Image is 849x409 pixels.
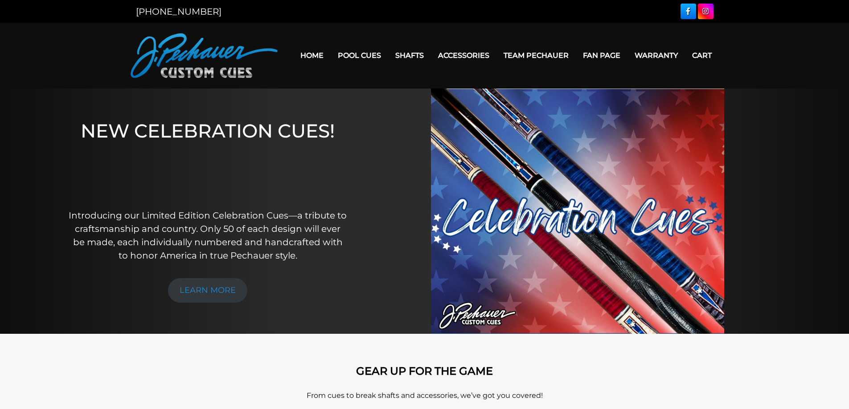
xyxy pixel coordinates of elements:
[68,120,348,197] h1: NEW CELEBRATION CUES!
[131,33,278,78] img: Pechauer Custom Cues
[576,44,628,67] a: Fan Page
[68,209,348,262] p: Introducing our Limited Edition Celebration Cues—a tribute to craftsmanship and country. Only 50 ...
[168,278,247,303] a: LEARN MORE
[388,44,431,67] a: Shafts
[431,44,496,67] a: Accessories
[171,390,679,401] p: From cues to break shafts and accessories, we’ve got you covered!
[356,364,493,377] strong: GEAR UP FOR THE GAME
[685,44,719,67] a: Cart
[136,6,221,17] a: [PHONE_NUMBER]
[331,44,388,67] a: Pool Cues
[293,44,331,67] a: Home
[628,44,685,67] a: Warranty
[496,44,576,67] a: Team Pechauer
